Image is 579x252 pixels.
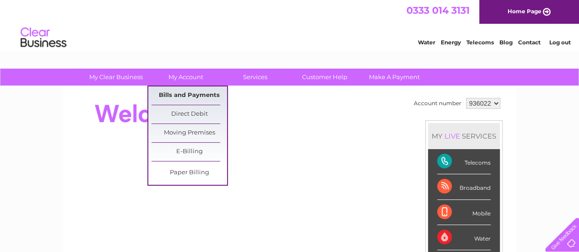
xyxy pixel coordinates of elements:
[418,39,435,46] a: Water
[443,132,462,140] div: LIVE
[74,5,506,44] div: Clear Business is a trading name of Verastar Limited (registered in [GEOGRAPHIC_DATA] No. 3667643...
[152,105,227,123] a: Direct Debit
[78,69,154,86] a: My Clear Business
[152,164,227,182] a: Paper Billing
[428,123,500,149] div: MY SERVICES
[217,69,293,86] a: Services
[437,149,491,174] div: Telecoms
[357,69,432,86] a: Make A Payment
[152,86,227,105] a: Bills and Payments
[518,39,541,46] a: Contact
[287,69,363,86] a: Customer Help
[499,39,513,46] a: Blog
[549,39,570,46] a: Log out
[466,39,494,46] a: Telecoms
[152,143,227,161] a: E-Billing
[411,96,464,111] td: Account number
[437,174,491,199] div: Broadband
[148,69,223,86] a: My Account
[406,5,470,16] a: 0333 014 3131
[437,200,491,225] div: Mobile
[152,124,227,142] a: Moving Premises
[437,225,491,250] div: Water
[441,39,461,46] a: Energy
[20,24,67,52] img: logo.png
